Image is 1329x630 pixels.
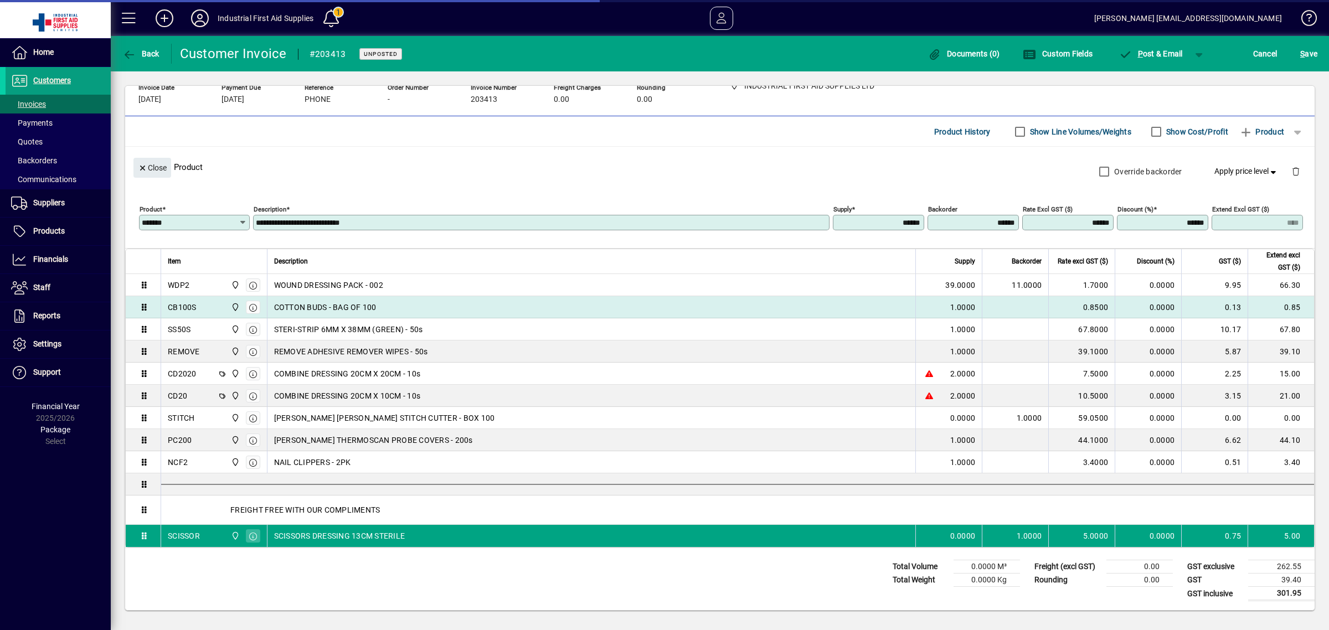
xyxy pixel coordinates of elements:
[1214,166,1279,177] span: Apply price level
[1182,587,1248,601] td: GST inclusive
[1181,385,1248,407] td: 3.15
[1300,45,1317,63] span: ave
[228,434,241,446] span: INDUSTRIAL FIRST AID SUPPLIES LTD
[6,95,111,113] a: Invoices
[228,456,241,468] span: INDUSTRIAL FIRST AID SUPPLIES LTD
[274,457,351,468] span: NAIL CLIPPERS - 2PK
[11,175,76,184] span: Communications
[1250,44,1280,64] button: Cancel
[1055,435,1108,446] div: 44.1000
[1164,126,1228,137] label: Show Cost/Profit
[274,324,423,335] span: STERI-STRIP 6MM X 38MM (GREEN) - 50s
[1055,457,1108,468] div: 3.4000
[1115,525,1181,547] td: 0.0000
[1297,44,1320,64] button: Save
[6,132,111,151] a: Quotes
[228,530,241,542] span: INDUSTRIAL FIRST AID SUPPLIES LTD
[6,113,111,132] a: Payments
[1058,255,1108,267] span: Rate excl GST ($)
[1182,560,1248,574] td: GST exclusive
[471,95,497,104] span: 203413
[168,324,190,335] div: SS50S
[1248,560,1315,574] td: 262.55
[1182,574,1248,587] td: GST
[168,302,197,313] div: CB100S
[887,574,954,587] td: Total Weight
[928,49,1000,58] span: Documents (0)
[1137,255,1175,267] span: Discount (%)
[40,425,70,434] span: Package
[1113,44,1188,64] button: Post & Email
[33,198,65,207] span: Suppliers
[1055,302,1108,313] div: 0.8500
[11,100,46,109] span: Invoices
[954,560,1020,574] td: 0.0000 M³
[1017,412,1042,424] span: 1.0000
[33,76,71,85] span: Customers
[1181,363,1248,385] td: 2.25
[1181,407,1248,429] td: 0.00
[1282,158,1309,184] button: Delete
[1029,560,1106,574] td: Freight (excl GST)
[1248,274,1314,296] td: 66.30
[33,368,61,376] span: Support
[950,302,976,313] span: 1.0000
[950,390,976,401] span: 2.0000
[1181,318,1248,340] td: 10.17
[1055,280,1108,291] div: 1.7000
[228,323,241,335] span: INDUSTRIAL FIRST AID SUPPLIES LTD
[180,45,287,63] div: Customer Invoice
[1115,340,1181,363] td: 0.0000
[168,280,189,291] div: WDP2
[1117,205,1153,213] mat-label: Discount (%)
[6,274,111,302] a: Staff
[950,324,976,335] span: 1.0000
[228,345,241,358] span: INDUSTRIAL FIRST AID SUPPLIES LTD
[33,48,54,56] span: Home
[33,283,50,292] span: Staff
[168,412,195,424] div: STITCH
[305,95,331,104] span: PHONE
[254,205,286,213] mat-label: Description
[887,560,954,574] td: Total Volume
[1055,530,1108,541] div: 5.0000
[1300,49,1305,58] span: S
[950,435,976,446] span: 1.0000
[930,122,995,142] button: Product History
[133,158,171,178] button: Close
[833,205,852,213] mat-label: Supply
[1023,49,1093,58] span: Custom Fields
[1239,123,1284,141] span: Product
[554,95,569,104] span: 0.00
[1119,49,1183,58] span: ost & Email
[1106,560,1173,574] td: 0.00
[1115,385,1181,407] td: 0.0000
[274,368,421,379] span: COMBINE DRESSING 20CM X 20CM - 10s
[1181,274,1248,296] td: 9.95
[33,339,61,348] span: Settings
[1115,429,1181,451] td: 0.0000
[1055,412,1108,424] div: 59.0500
[1020,44,1095,64] button: Custom Fields
[138,95,161,104] span: [DATE]
[221,95,244,104] span: [DATE]
[120,44,162,64] button: Back
[168,390,187,401] div: CD20
[1248,525,1314,547] td: 5.00
[1248,340,1314,363] td: 39.10
[954,574,1020,587] td: 0.0000 Kg
[1248,574,1315,587] td: 39.40
[11,118,53,127] span: Payments
[1055,324,1108,335] div: 67.8000
[168,457,188,468] div: NCF2
[934,123,991,141] span: Product History
[928,205,957,213] mat-label: Backorder
[6,359,111,386] a: Support
[274,390,421,401] span: COMBINE DRESSING 20CM X 10CM - 10s
[228,368,241,380] span: INDUSTRIAL FIRST AID SUPPLIES LTD
[1253,45,1278,63] span: Cancel
[1055,368,1108,379] div: 7.5000
[138,159,167,177] span: Close
[388,95,390,104] span: -
[1181,296,1248,318] td: 0.13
